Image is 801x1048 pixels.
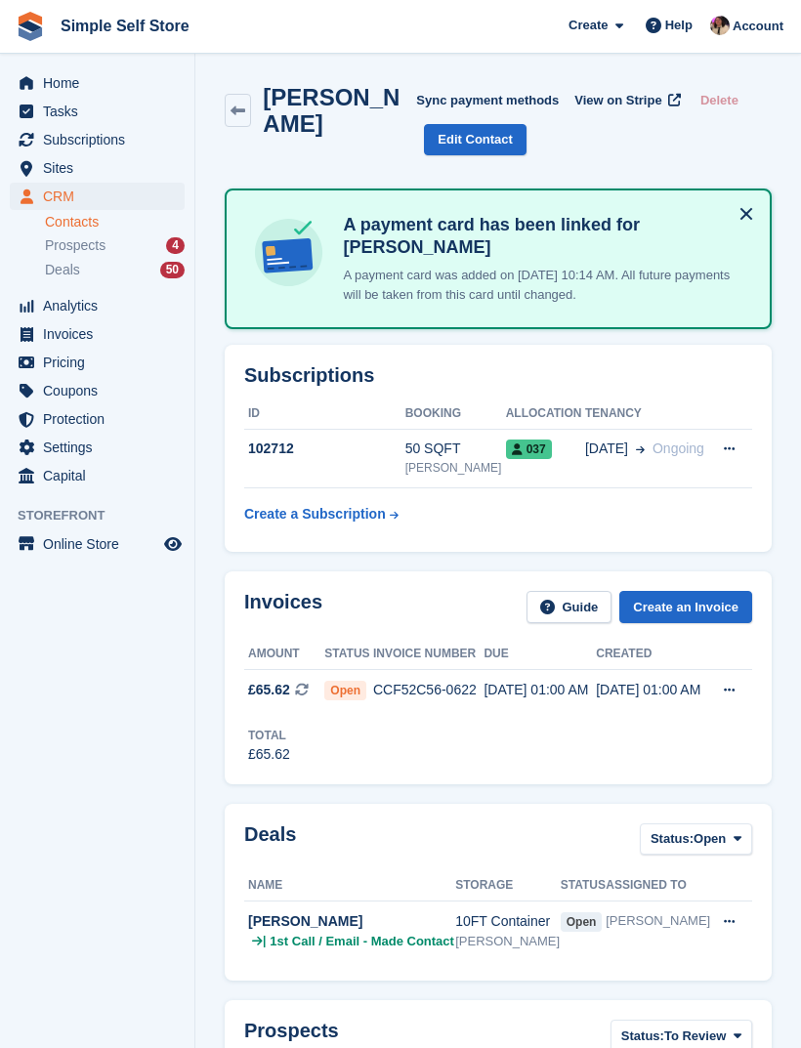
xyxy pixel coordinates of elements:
[43,69,160,97] span: Home
[640,823,752,856] button: Status: Open
[10,126,185,153] a: menu
[10,462,185,489] a: menu
[10,377,185,404] a: menu
[335,266,746,304] p: A payment card was added on [DATE] 10:14 AM. All future payments will be taken from this card unt...
[263,932,266,951] span: |
[45,261,80,279] span: Deals
[16,12,45,41] img: stora-icon-8386f47178a22dfd0bd8f6a31ec36ba5ce8667c1dd55bd0f319d3a0aa187defe.svg
[324,681,366,700] span: Open
[43,292,160,319] span: Analytics
[53,10,197,42] a: Simple Self Store
[43,349,160,376] span: Pricing
[10,434,185,461] a: menu
[161,532,185,556] a: Preview store
[733,17,783,36] span: Account
[574,91,661,110] span: View on Stripe
[664,1027,726,1046] span: To Review
[561,870,606,901] th: Status
[619,591,752,623] a: Create an Invoice
[166,237,185,254] div: 4
[405,398,506,430] th: Booking
[43,530,160,558] span: Online Store
[10,530,185,558] a: menu
[527,591,612,623] a: Guide
[561,912,603,932] span: open
[324,639,373,670] th: Status
[43,154,160,182] span: Sites
[373,680,484,700] div: CCF52C56-0622
[585,398,709,430] th: Tenancy
[160,262,185,278] div: 50
[43,462,160,489] span: Capital
[10,349,185,376] a: menu
[405,459,506,477] div: [PERSON_NAME]
[244,591,322,623] h2: Invoices
[43,320,160,348] span: Invoices
[484,639,596,670] th: Due
[270,932,454,951] span: 1st Call / Email - Made Contact
[693,84,746,116] button: Delete
[373,639,484,670] th: Invoice number
[585,439,628,459] span: [DATE]
[45,213,185,231] a: Contacts
[651,829,694,849] span: Status:
[43,183,160,210] span: CRM
[244,823,296,859] h2: Deals
[416,84,559,116] button: Sync payment methods
[596,639,708,670] th: Created
[455,911,561,932] div: 10FT Container
[10,292,185,319] a: menu
[606,870,711,901] th: Assigned to
[424,124,527,156] a: Edit Contact
[244,364,752,387] h2: Subscriptions
[653,440,704,456] span: Ongoing
[455,932,561,951] div: [PERSON_NAME]
[43,405,160,433] span: Protection
[43,126,160,153] span: Subscriptions
[248,744,290,765] div: £65.62
[710,16,730,35] img: Scott McCutcheon
[506,398,585,430] th: Allocation
[569,16,608,35] span: Create
[10,69,185,97] a: menu
[244,439,405,459] div: 102712
[621,1027,664,1046] span: Status:
[10,154,185,182] a: menu
[263,84,416,137] h2: [PERSON_NAME]
[45,260,185,280] a: Deals 50
[606,911,711,931] div: [PERSON_NAME]
[484,680,596,700] div: [DATE] 01:00 AM
[335,214,746,258] h4: A payment card has been linked for [PERSON_NAME]
[43,98,160,125] span: Tasks
[596,680,708,700] div: [DATE] 01:00 AM
[455,870,561,901] th: Storage
[18,506,194,525] span: Storefront
[244,504,386,524] div: Create a Subscription
[567,84,685,116] a: View on Stripe
[244,398,405,430] th: ID
[10,405,185,433] a: menu
[250,214,327,291] img: card-linked-ebf98d0992dc2aeb22e95c0e3c79077019eb2392cfd83c6a337811c24bc77127.svg
[10,183,185,210] a: menu
[506,440,552,459] span: 037
[248,727,290,744] div: Total
[244,639,324,670] th: Amount
[45,235,185,256] a: Prospects 4
[405,439,506,459] div: 50 SQFT
[43,377,160,404] span: Coupons
[43,434,160,461] span: Settings
[10,320,185,348] a: menu
[45,236,105,255] span: Prospects
[10,98,185,125] a: menu
[248,680,290,700] span: £65.62
[244,496,399,532] a: Create a Subscription
[244,870,455,901] th: Name
[694,829,726,849] span: Open
[665,16,693,35] span: Help
[248,911,455,932] div: [PERSON_NAME]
